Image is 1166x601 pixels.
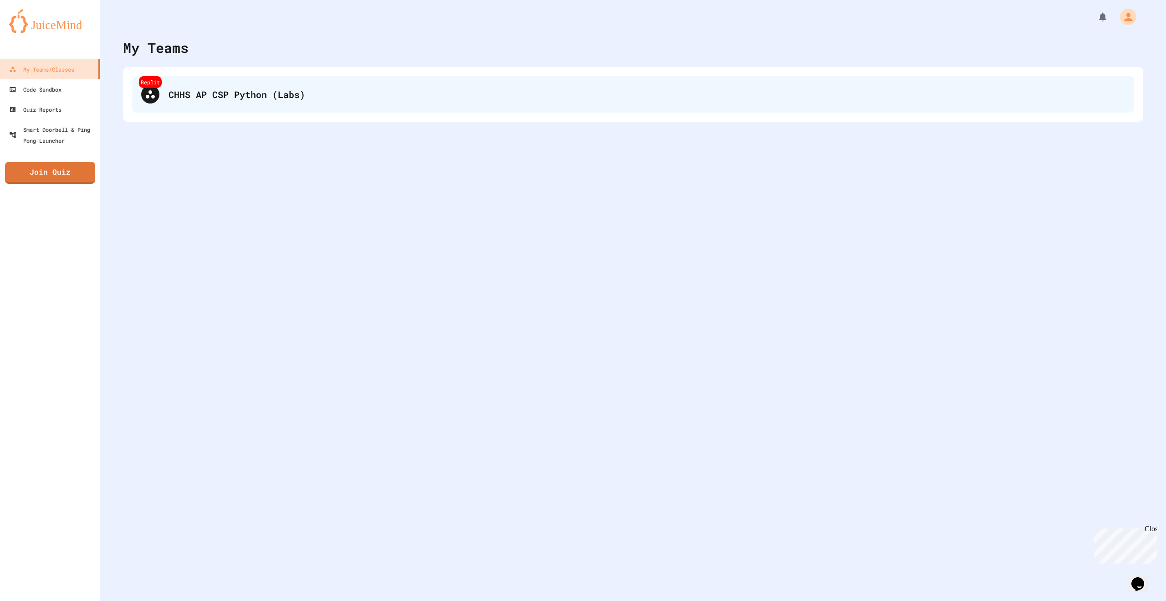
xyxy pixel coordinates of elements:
[139,76,162,88] div: Replit
[1080,9,1110,25] div: My Notifications
[1090,525,1157,564] iframe: chat widget
[1128,565,1157,592] iframe: chat widget
[9,9,91,33] img: logo-orange.svg
[169,88,1125,101] div: CHHS AP CSP Python (Labs)
[1110,6,1139,27] div: My Account
[9,104,61,115] div: Quiz Reports
[9,124,97,146] div: Smart Doorbell & Ping Pong Launcher
[5,162,95,184] a: Join Quiz
[9,84,61,95] div: Code Sandbox
[123,37,189,58] div: My Teams
[9,64,74,75] div: My Teams/Classes
[4,4,63,58] div: Chat with us now!Close
[132,76,1134,113] div: ReplitCHHS AP CSP Python (Labs)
